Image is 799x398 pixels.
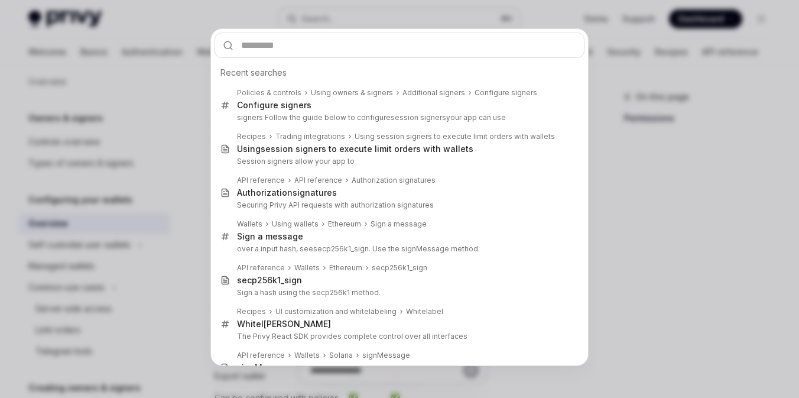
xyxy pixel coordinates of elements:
[293,187,337,198] b: signatures
[237,307,266,316] div: Recipes
[237,88,301,98] div: Policies & controls
[237,231,303,242] div: Sign a message
[237,132,266,141] div: Recipes
[237,332,560,341] p: The Privy React SDK provides complete control over all interfaces
[237,275,302,286] div: 256k1_sign
[294,351,320,360] div: Wallets
[371,219,427,229] div: Sign a message
[261,144,313,154] b: session sign
[237,176,285,185] div: API reference
[237,363,282,373] b: signMessa
[237,187,337,198] div: Authorization
[237,263,285,273] div: API reference
[237,219,262,229] div: Wallets
[355,132,555,141] div: Using session signers to execute limit orders with wallets
[406,307,443,316] div: Whitelabel
[237,100,311,111] div: Configure signers
[275,307,397,316] div: UI customization and whitelabeling
[237,363,293,373] div: ge
[294,263,320,273] div: Wallets
[237,157,560,166] p: Session signers allow your app to
[237,244,560,254] p: over a input hash, see 256k1_sign. Use the signMessage method
[220,67,287,79] span: Recent searches
[237,275,257,285] b: secp
[328,219,361,229] div: Ethereum
[237,288,560,297] p: Sign a hash using the secp256k1 method.
[272,219,319,229] div: Using wallets
[475,88,537,98] div: Configure signers
[362,351,410,360] div: signMessage
[313,244,331,253] b: secp
[294,176,342,185] div: API reference
[237,113,560,122] p: signers Follow the guide below to configure your app can use
[311,88,393,98] div: Using owners & signers
[329,351,353,360] div: Solana
[352,176,436,185] div: Authorization signatures
[237,319,264,329] b: Whitel
[402,88,465,98] div: Additional signers
[237,351,285,360] div: API reference
[237,144,473,154] div: Using ers to execute limit orders with wallets
[329,263,362,273] div: Ethereum
[275,132,345,141] div: Trading integrations
[372,263,427,273] div: secp256k1_sign
[391,113,446,122] b: session signers
[237,319,331,329] div: [PERSON_NAME]
[237,200,560,210] p: Securing Privy API requests with authorization signatures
